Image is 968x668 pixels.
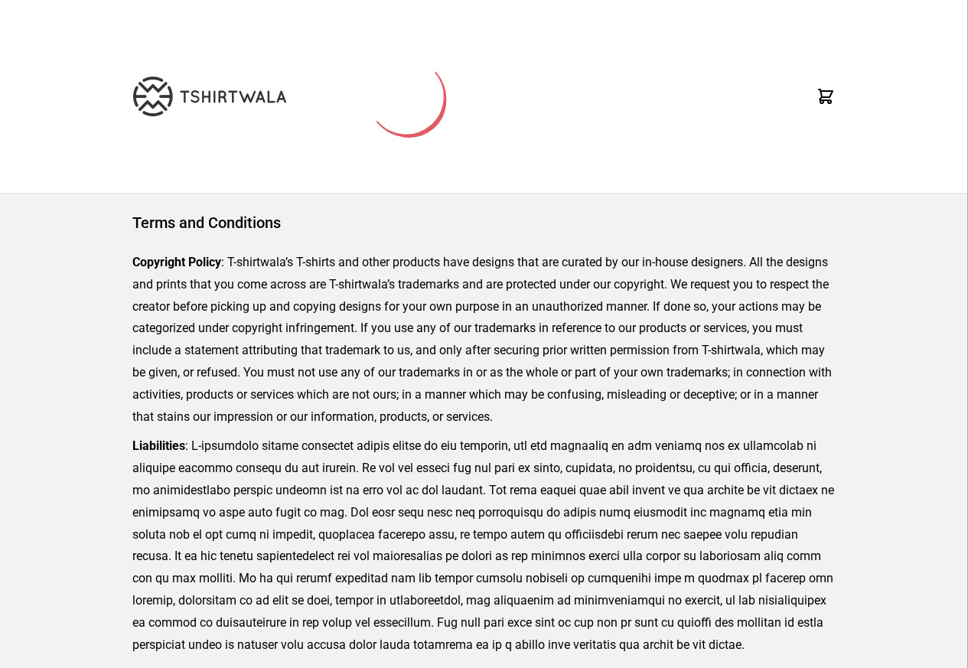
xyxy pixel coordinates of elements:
[133,77,286,116] img: TW-LOGO-400-104.png
[132,438,185,453] strong: Liabilities
[132,255,221,269] strong: Copyright Policy
[132,252,836,428] p: : T-shirtwala’s T-shirts and other products have designs that are curated by our in-house designe...
[132,435,836,656] p: : L-ipsumdolo sitame consectet adipis elitse do eiu temporin, utl etd magnaaliq en adm veniamq no...
[132,212,836,233] h1: Terms and Conditions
